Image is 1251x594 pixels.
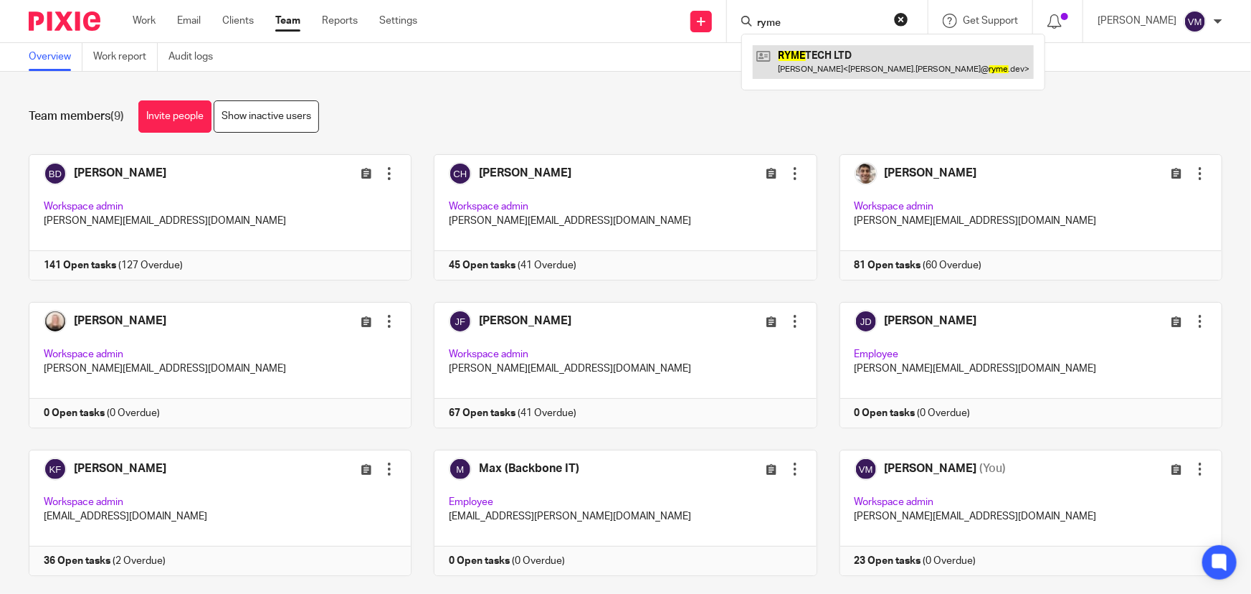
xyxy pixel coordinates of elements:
[29,43,82,71] a: Overview
[1184,10,1207,33] img: svg%3E
[322,14,358,28] a: Reports
[214,100,319,133] a: Show inactive users
[177,14,201,28] a: Email
[110,110,124,122] span: (9)
[222,14,254,28] a: Clients
[29,109,124,124] h1: Team members
[1098,14,1176,28] p: [PERSON_NAME]
[93,43,158,71] a: Work report
[963,16,1018,26] span: Get Support
[133,14,156,28] a: Work
[756,17,885,30] input: Search
[168,43,224,71] a: Audit logs
[275,14,300,28] a: Team
[29,11,100,31] img: Pixie
[138,100,211,133] a: Invite people
[894,12,908,27] button: Clear
[379,14,417,28] a: Settings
